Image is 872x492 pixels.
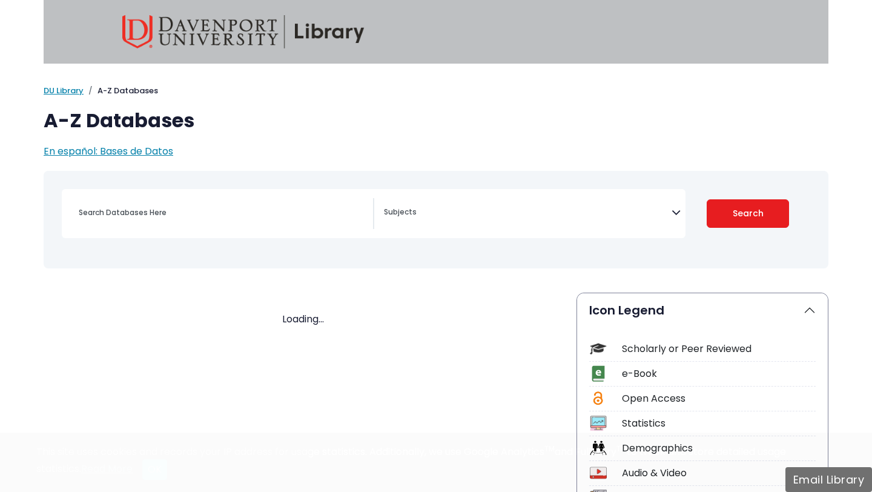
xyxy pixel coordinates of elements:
div: This site uses cookies and records your IP address for usage statistics. Additionally, we use Goo... [36,445,836,480]
nav: breadcrumb [44,85,828,97]
div: Scholarly or Peer Reviewed [622,342,816,356]
img: Icon e-Book [590,365,606,382]
button: Submit for Search Results [707,199,790,228]
nav: Search filters [44,171,828,268]
div: Statistics [622,416,816,431]
a: Read More [81,462,133,476]
textarea: Search [384,208,672,218]
button: Close [142,459,167,480]
img: Icon Scholarly or Peer Reviewed [590,341,606,357]
button: Icon Legend [577,293,828,327]
div: Open Access [622,391,816,406]
a: DU Library [44,85,84,96]
div: Loading... [44,312,562,327]
img: Davenport University Library [122,15,365,48]
h1: A-Z Databases [44,109,828,132]
li: A-Z Databases [84,85,158,97]
a: En español: Bases de Datos [44,144,173,158]
input: Search database by title or keyword [71,204,373,221]
sup: TM [544,444,555,454]
img: Icon Open Access [590,390,606,407]
sup: TM [616,444,627,454]
img: Icon Statistics [590,415,606,431]
div: e-Book [622,367,816,381]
